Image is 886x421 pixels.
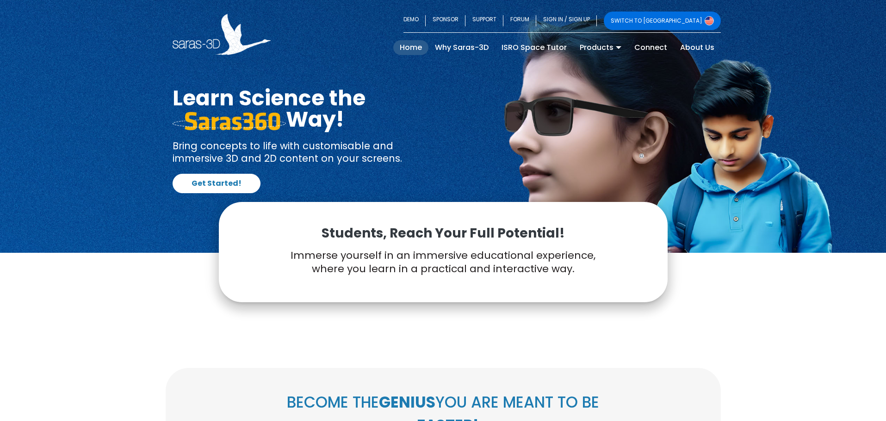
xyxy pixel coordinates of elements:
p: Immerse yourself in an immersive educational experience, where you learn in a practical and inter... [242,249,644,275]
p: Bring concepts to life with customisable and immersive 3D and 2D content on your screens. [173,140,436,165]
a: ISRO Space Tutor [495,40,573,55]
a: Connect [628,40,674,55]
a: SIGN IN / SIGN UP [536,12,597,30]
a: SUPPORT [465,12,503,30]
a: About Us [674,40,721,55]
a: Home [393,40,428,55]
a: DEMO [403,12,426,30]
img: Saras 3D [173,14,271,55]
a: FORUM [503,12,536,30]
a: SWITCH TO [GEOGRAPHIC_DATA] [604,12,721,30]
img: saras 360 [173,112,286,130]
a: Get Started! [173,174,260,193]
img: Switch to USA [705,16,714,25]
b: GENIUS [379,391,435,413]
a: SPONSOR [426,12,465,30]
p: Students, Reach Your Full Potential! [242,225,644,242]
a: Products [573,40,628,55]
a: Why Saras-3D [428,40,495,55]
h1: Learn Science the Way! [173,87,436,130]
